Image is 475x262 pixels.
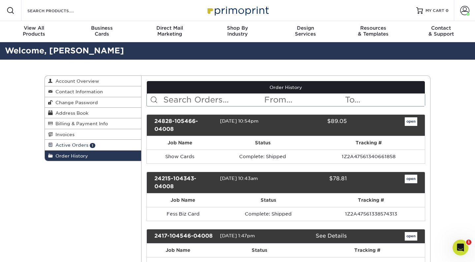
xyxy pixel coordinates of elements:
[136,25,204,37] div: Marketing
[264,94,344,106] input: From...
[147,81,425,94] a: Order History
[271,21,339,42] a: DesignServices
[68,21,136,42] a: BusinessCards
[147,193,219,207] th: Job Name
[53,142,88,148] span: Active Orders
[271,25,339,31] span: Design
[312,136,425,150] th: Tracking #
[219,193,317,207] th: Status
[204,25,271,37] div: Industry
[281,117,351,133] div: $89.05
[426,8,444,14] span: MY CART
[407,25,475,37] div: & Support
[281,175,351,190] div: $78.81
[407,25,475,31] span: Contact
[45,86,141,97] a: Contact Information
[45,118,141,129] a: Billing & Payment Info
[453,240,468,255] iframe: Intercom live chat
[45,108,141,118] a: Address Book
[466,240,471,245] span: 1
[316,233,347,239] a: See Details
[53,121,108,126] span: Billing & Payment Info
[53,132,75,137] span: Invoices
[213,150,313,163] td: Complete: Shipped
[220,233,255,238] span: [DATE] 1:47pm
[204,25,271,31] span: Shop By
[220,118,259,124] span: [DATE] 10:54pm
[317,193,425,207] th: Tracking #
[45,129,141,140] a: Invoices
[149,175,220,190] div: 24215-104343-04008
[27,7,91,15] input: SEARCH PRODUCTS.....
[219,207,317,221] td: Complete: Shipped
[45,151,141,161] a: Order History
[68,25,136,31] span: Business
[147,244,210,257] th: Job Name
[90,143,95,148] span: 1
[339,21,407,42] a: Resources& Templates
[45,97,141,108] a: Change Password
[309,244,425,257] th: Tracking #
[53,153,88,159] span: Order History
[149,232,220,241] div: 2417-104546-04008
[45,76,141,86] a: Account Overview
[344,94,425,106] input: To...
[147,150,213,163] td: Show Cards
[136,21,204,42] a: Direct MailMarketing
[312,150,425,163] td: 1Z2A47561340661858
[405,117,417,126] a: open
[339,25,407,31] span: Resources
[339,25,407,37] div: & Templates
[68,25,136,37] div: Cards
[405,175,417,183] a: open
[204,21,271,42] a: Shop ByIndustry
[271,25,339,37] div: Services
[136,25,204,31] span: Direct Mail
[53,110,88,116] span: Address Book
[147,207,219,221] td: Fess Biz Card
[446,8,449,13] span: 0
[317,207,425,221] td: 1Z2A47561338574313
[220,176,258,181] span: [DATE] 10:43am
[213,136,313,150] th: Status
[147,136,213,150] th: Job Name
[53,78,99,84] span: Account Overview
[149,117,220,133] div: 24828-105466-04008
[53,100,98,105] span: Change Password
[407,21,475,42] a: Contact& Support
[205,3,270,17] img: Primoprint
[209,244,309,257] th: Status
[45,140,141,150] a: Active Orders 1
[405,232,417,241] a: open
[53,89,103,94] span: Contact Information
[163,94,264,106] input: Search Orders...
